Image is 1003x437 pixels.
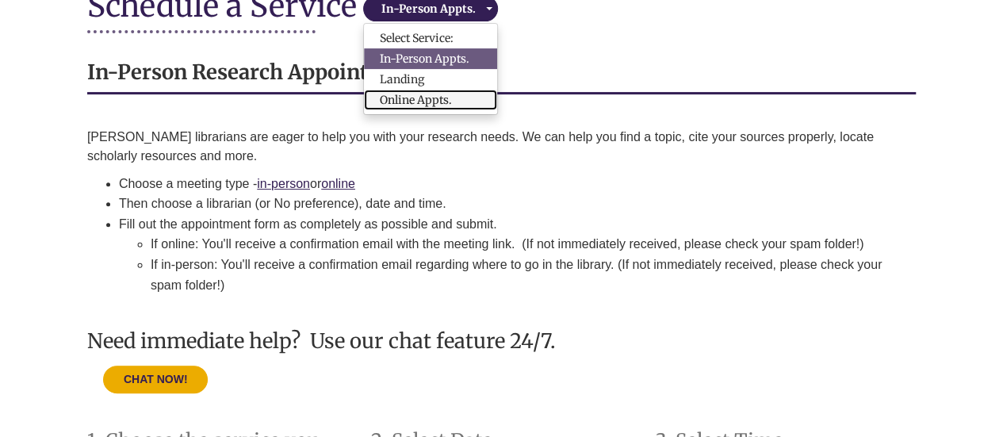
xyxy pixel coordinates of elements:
strong: In-Person Research Appointments [87,59,431,85]
li: Choose a meeting type - or [119,174,916,194]
button: CHAT NOW! [103,366,209,393]
li: If online: You'll receive a confirmation email with the meeting link. (If not immediately receive... [151,234,916,255]
span: Online Appts. [380,92,452,108]
li: If in-person: You'll receive a confirmation email regarding where to go in the library. (If not i... [151,255,916,295]
h3: Need immediate help? Use our chat feature 24/7. [87,330,916,352]
li: Then choose a librarian (or No preference), date and time. [119,194,916,214]
span: In-Person Appts. [380,51,469,67]
a: CHAT NOW! [103,372,209,385]
p: [PERSON_NAME] librarians are eager to help you with your research needs. We can help you find a t... [87,128,916,166]
span: Landing [380,71,424,87]
div: In-Person Appts. [368,1,489,17]
span: Select Service: [380,30,454,46]
li: Fill out the appointment form as completely as possible and submit. [119,214,916,295]
a: online [321,177,355,190]
a: in-person [257,177,310,190]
